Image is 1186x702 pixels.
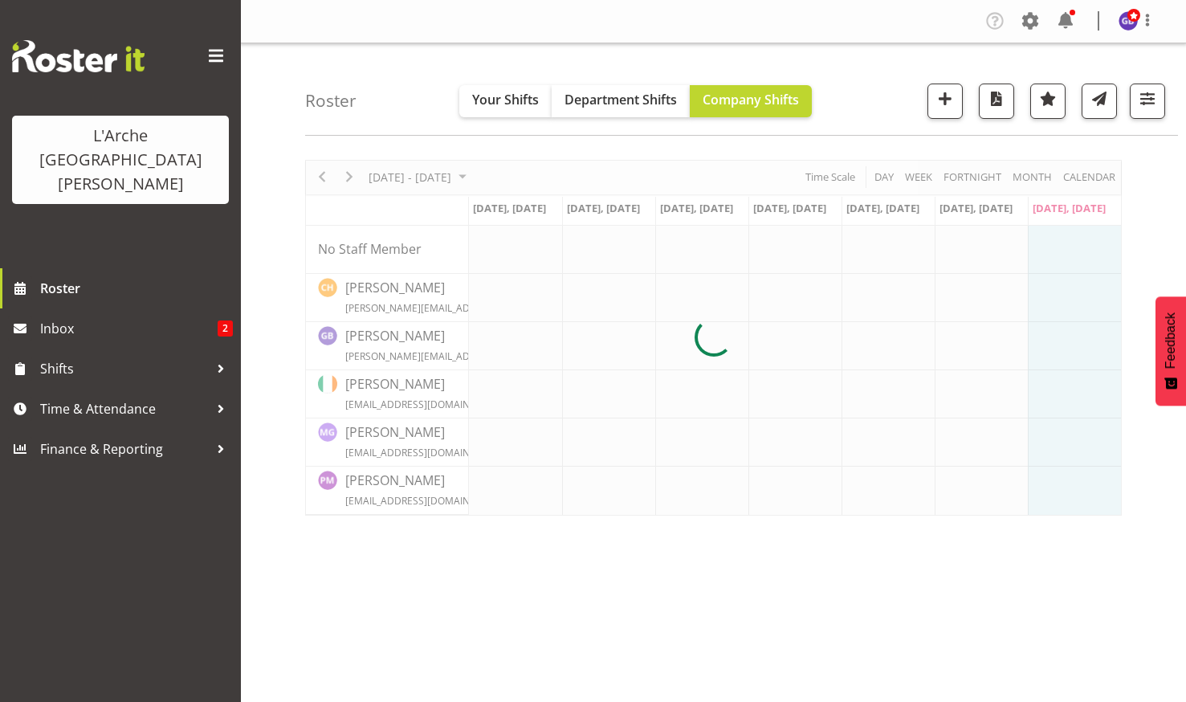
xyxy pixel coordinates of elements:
button: Highlight an important date within the roster. [1030,84,1066,119]
img: gillian-bradshaw10168.jpg [1119,11,1138,31]
span: Your Shifts [472,91,539,108]
span: Time & Attendance [40,397,209,421]
button: Download a PDF of the roster according to the set date range. [979,84,1014,119]
span: Feedback [1164,312,1178,369]
button: Send a list of all shifts for the selected filtered period to all rostered employees. [1082,84,1117,119]
button: Filter Shifts [1130,84,1165,119]
span: Finance & Reporting [40,437,209,461]
button: Department Shifts [552,85,690,117]
span: Inbox [40,316,218,341]
span: Company Shifts [703,91,799,108]
div: L'Arche [GEOGRAPHIC_DATA][PERSON_NAME] [28,124,213,196]
span: Shifts [40,357,209,381]
span: Department Shifts [564,91,677,108]
img: Rosterit website logo [12,40,145,72]
button: Feedback - Show survey [1155,296,1186,406]
button: Company Shifts [690,85,812,117]
h4: Roster [305,92,357,110]
button: Your Shifts [459,85,552,117]
span: Roster [40,276,233,300]
span: 2 [218,320,233,337]
button: Add a new shift [927,84,963,119]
